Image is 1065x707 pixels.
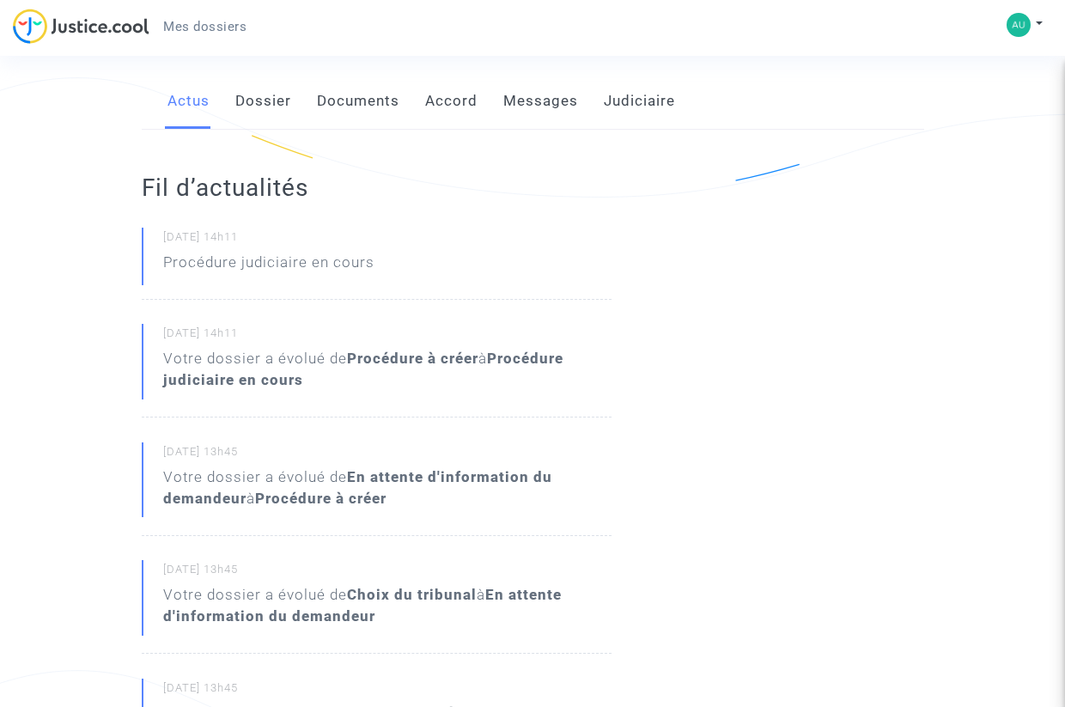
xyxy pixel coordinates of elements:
[163,326,612,348] small: [DATE] 14h11
[163,252,374,282] p: Procédure judiciaire en cours
[163,19,246,34] span: Mes dossiers
[235,73,291,130] a: Dossier
[425,73,478,130] a: Accord
[163,468,552,507] b: En attente d'information du demandeur
[149,14,260,40] a: Mes dossiers
[604,73,675,130] a: Judiciaire
[163,348,612,391] div: Votre dossier a évolué de à
[167,73,210,130] a: Actus
[503,73,578,130] a: Messages
[1007,13,1031,37] img: 77a94bdcf9dd62eec83c894524948e57
[142,173,612,203] h2: Fil d’actualités
[163,584,612,627] div: Votre dossier a évolué de à
[347,586,477,603] b: Choix du tribunal
[13,9,149,44] img: jc-logo.svg
[317,73,399,130] a: Documents
[163,229,612,252] small: [DATE] 14h11
[163,562,612,584] small: [DATE] 13h45
[347,350,478,367] b: Procédure à créer
[163,444,612,466] small: [DATE] 13h45
[255,490,386,507] b: Procédure à créer
[163,466,612,509] div: Votre dossier a évolué de à
[163,680,612,703] small: [DATE] 13h45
